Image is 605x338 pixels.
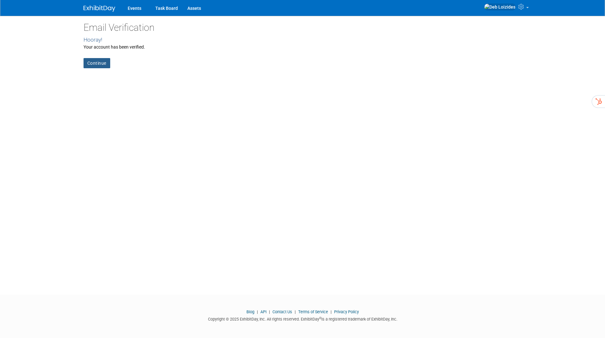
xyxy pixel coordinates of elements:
a: Privacy Policy [334,309,359,314]
a: API [260,309,266,314]
div: Hooray! [84,36,522,44]
span: | [255,309,259,314]
a: Continue [84,58,110,68]
span: | [329,309,333,314]
img: Deb Loizides [484,3,516,10]
span: | [267,309,272,314]
img: ExhibitDay [84,5,115,12]
a: Contact Us [272,309,292,314]
sup: ® [319,316,321,320]
a: Blog [246,309,254,314]
div: Your account has been verified. [84,44,522,50]
a: Terms of Service [298,309,328,314]
span: | [293,309,297,314]
h2: Email Verification [84,22,522,33]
